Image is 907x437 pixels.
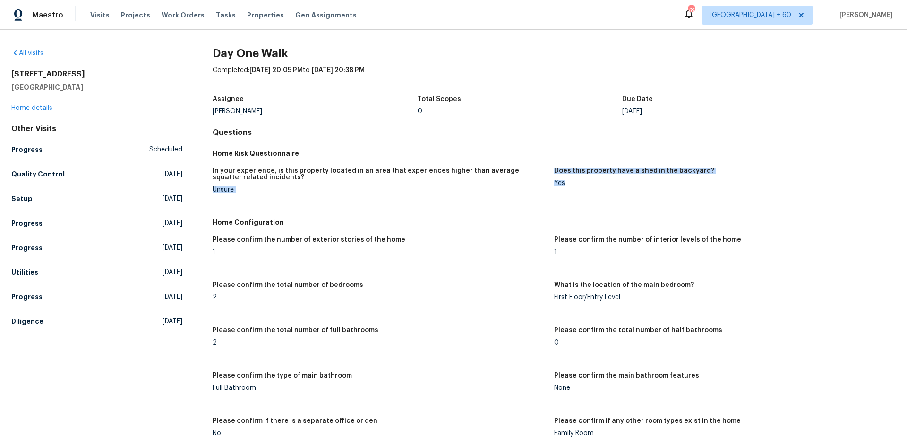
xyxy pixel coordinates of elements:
[163,317,182,326] span: [DATE]
[213,430,547,437] div: No
[121,10,150,20] span: Projects
[213,149,896,158] h5: Home Risk Questionnaire
[163,218,182,228] span: [DATE]
[622,96,653,102] h5: Due Date
[11,166,182,183] a: Quality Control[DATE]
[213,236,405,243] h5: Please confirm the number of exterior stories of the home
[162,10,205,20] span: Work Orders
[163,169,182,179] span: [DATE]
[249,67,303,74] span: [DATE] 20:05 PM
[554,430,888,437] div: Family Room
[213,372,352,379] h5: Please confirm the type of main bathroom
[213,327,378,334] h5: Please confirm the total number of full bathrooms
[11,169,65,179] h5: Quality Control
[11,83,182,92] h5: [GEOGRAPHIC_DATA]
[554,372,699,379] h5: Please confirm the main bathroom features
[554,168,714,174] h5: Does this property have a shed in the backyard?
[554,282,694,288] h5: What is the location of the main bedroom?
[554,249,888,255] div: 1
[213,294,547,301] div: 2
[11,215,182,232] a: Progress[DATE]
[418,108,623,115] div: 0
[11,264,182,281] a: Utilities[DATE]
[11,218,43,228] h5: Progress
[213,49,896,58] h2: Day One Walk
[11,141,182,158] a: ProgressScheduled
[295,10,357,20] span: Geo Assignments
[11,50,43,57] a: All visits
[554,236,741,243] h5: Please confirm the number of interior levels of the home
[213,108,418,115] div: [PERSON_NAME]
[688,6,694,15] div: 781
[11,268,38,277] h5: Utilities
[11,145,43,154] h5: Progress
[213,339,547,346] div: 2
[163,268,182,277] span: [DATE]
[554,327,722,334] h5: Please confirm the total number of half bathrooms
[312,67,365,74] span: [DATE] 20:38 PM
[163,194,182,203] span: [DATE]
[11,292,43,302] h5: Progress
[213,128,896,137] h4: Questions
[213,66,896,90] div: Completed: to
[149,145,182,154] span: Scheduled
[163,292,182,302] span: [DATE]
[213,385,547,391] div: Full Bathroom
[32,10,63,20] span: Maestro
[11,317,43,326] h5: Diligence
[554,339,888,346] div: 0
[418,96,461,102] h5: Total Scopes
[90,10,110,20] span: Visits
[11,239,182,256] a: Progress[DATE]
[11,69,182,79] h2: [STREET_ADDRESS]
[836,10,893,20] span: [PERSON_NAME]
[213,96,244,102] h5: Assignee
[554,385,888,391] div: None
[11,124,182,134] div: Other Visits
[554,180,888,186] div: Yes
[554,294,888,301] div: First Floor/Entry Level
[213,282,363,288] h5: Please confirm the total number of bedrooms
[247,10,284,20] span: Properties
[11,190,182,207] a: Setup[DATE]
[710,10,791,20] span: [GEOGRAPHIC_DATA] + 60
[11,243,43,252] h5: Progress
[216,12,236,18] span: Tasks
[11,194,33,203] h5: Setup
[213,168,547,181] h5: In your experience, is this property located in an area that experiences higher than average squa...
[163,243,182,252] span: [DATE]
[11,105,52,111] a: Home details
[213,186,547,193] div: Unsure
[213,218,896,227] h5: Home Configuration
[213,418,377,424] h5: Please confirm if there is a separate office or den
[622,108,827,115] div: [DATE]
[11,288,182,305] a: Progress[DATE]
[11,313,182,330] a: Diligence[DATE]
[213,249,547,255] div: 1
[554,418,741,424] h5: Please confirm if any other room types exist in the home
